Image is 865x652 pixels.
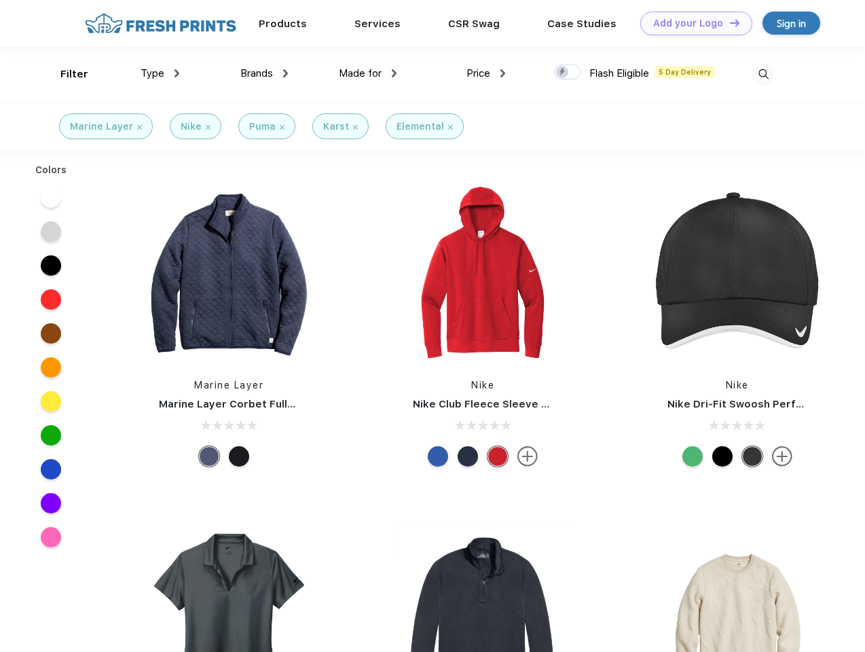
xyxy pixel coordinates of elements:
img: filter_cancel.svg [448,125,453,130]
div: Colors [25,163,77,177]
span: Brands [240,67,273,79]
div: University Red [487,446,508,467]
span: Price [466,67,490,79]
img: desktop_search.svg [752,63,775,86]
img: more.svg [772,446,792,467]
div: Midnight Navy [458,446,478,467]
img: dropdown.png [392,69,397,77]
img: filter_cancel.svg [206,125,210,130]
img: filter_cancel.svg [353,125,358,130]
a: Nike Dri-Fit Swoosh Perforated Cap [667,398,855,410]
div: Karst [323,120,349,134]
div: Elemental [397,120,444,134]
img: fo%20logo%202.webp [81,12,240,35]
div: Navy [199,446,219,467]
img: more.svg [517,446,538,467]
div: Game Royal [428,446,448,467]
a: Sign in [762,12,820,35]
img: filter_cancel.svg [280,125,284,130]
a: Nike Club Fleece Sleeve Swoosh Pullover Hoodie [413,398,667,410]
span: 5 Day Delivery [655,66,715,78]
img: filter_cancel.svg [137,125,142,130]
div: Anthracite [742,446,762,467]
a: Marine Layer [194,380,263,391]
a: Nike [471,380,494,391]
a: Services [354,18,401,30]
a: Products [259,18,307,30]
img: func=resize&h=266 [392,184,573,365]
a: Marine Layer Corbet Full-Zip Jacket [159,398,347,410]
div: Black [229,446,249,467]
span: Made for [339,67,382,79]
img: dropdown.png [174,69,179,77]
img: dropdown.png [283,69,288,77]
img: func=resize&h=266 [139,184,319,365]
a: Nike [726,380,749,391]
div: Sign in [777,16,806,31]
img: func=resize&h=266 [647,184,828,365]
a: CSR Swag [448,18,500,30]
div: Nike [181,120,202,134]
div: Filter [60,67,88,82]
img: DT [730,19,739,26]
img: dropdown.png [500,69,505,77]
div: Black [712,446,733,467]
span: Flash Eligible [589,67,649,79]
div: Puma [249,120,276,134]
span: Type [141,67,164,79]
div: Add your Logo [653,18,723,29]
div: Marine Layer [70,120,133,134]
div: Lucky Green [682,446,703,467]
